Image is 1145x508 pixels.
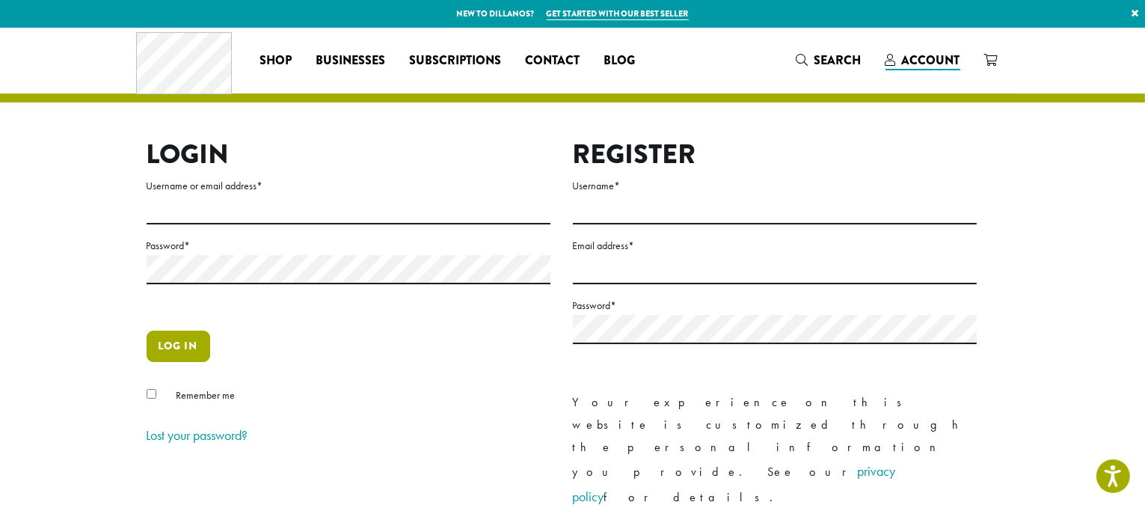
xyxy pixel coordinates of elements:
a: Shop [248,49,304,73]
span: Blog [604,52,635,70]
a: Get started with our best seller [547,7,689,20]
h2: Register [573,138,977,171]
label: Email address [573,236,977,255]
h2: Login [147,138,550,171]
label: Username [573,177,977,195]
label: Username or email address [147,177,550,195]
a: Lost your password? [147,426,248,444]
a: privacy policy [573,462,896,505]
span: Businesses [316,52,385,70]
span: Contact [525,52,580,70]
span: Search [814,52,862,69]
button: Log in [147,331,210,362]
label: Password [147,236,550,255]
a: Search [785,48,874,73]
span: Shop [260,52,292,70]
span: Remember me [176,388,236,402]
span: Subscriptions [409,52,501,70]
label: Password [573,296,977,315]
span: Account [902,52,960,69]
